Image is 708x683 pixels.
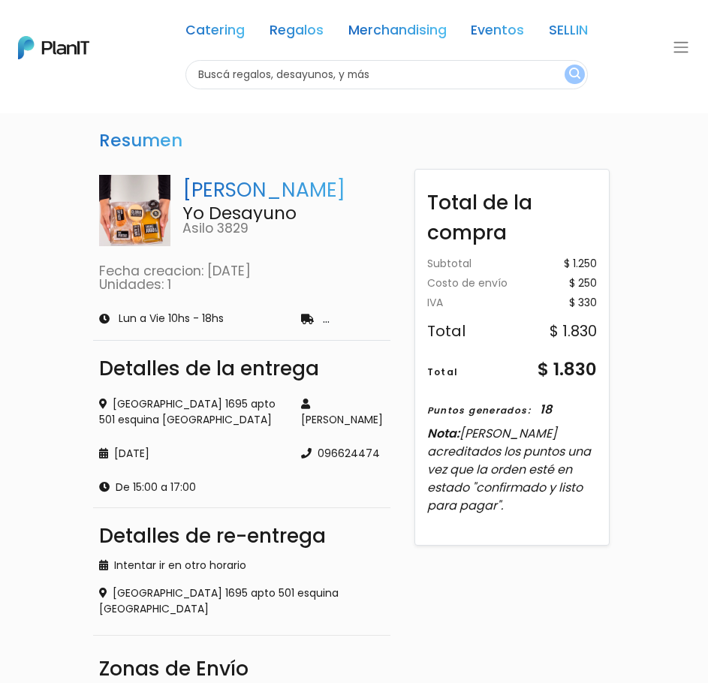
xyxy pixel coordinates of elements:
a: Eventos [471,24,524,42]
p: [PERSON_NAME] [182,175,384,205]
div: IVA [427,298,443,308]
div: [GEOGRAPHIC_DATA] 1695 apto 501 esquina [GEOGRAPHIC_DATA] [99,396,283,428]
p: Lun a Vie 10hs - 18hs [119,314,224,324]
a: Unidades: 1 [99,275,171,293]
div: Puntos generados: [427,404,531,417]
div: 096624474 [301,446,384,462]
p: Entrega a domicilio [323,314,422,324]
a: SELLIN [549,24,588,42]
div: 18 [540,401,552,419]
p: Fecha creacion: [DATE] [99,265,384,278]
div: Total [427,366,459,379]
div: $ 250 [569,278,597,289]
input: Buscá regalos, desayunos, y más [185,60,589,89]
div: $ 1.830 [550,323,597,338]
div: Detalles de la entrega [99,359,384,378]
h3: Resumen [93,125,188,158]
p: Asilo 3829 [182,222,384,236]
span: [PERSON_NAME] acreditados los puntos una vez que la orden esté en estado "confirmado y listo para... [427,425,591,514]
div: [DATE] [99,446,283,462]
div: $ 1.250 [564,259,597,269]
div: Subtotal [427,259,471,269]
img: 2000___2000-Photoroom__54_.png [99,175,170,246]
div: Intentar ir en otro horario [99,558,384,573]
a: Regalos [270,24,324,42]
div: Total [427,323,465,338]
div: De 15:00 a 17:00 [99,480,283,495]
div: $ 330 [569,298,597,308]
div: Costo de envío [427,278,508,289]
img: search_button-432b6d5273f82d61273b3651a40e1bd1b912527efae98b1b7a1b2c0702e16a8d.svg [569,68,580,82]
div: $ 1.830 [538,357,597,383]
div: [PERSON_NAME] [301,396,384,428]
div: Total de la compra [415,176,609,247]
p: Yo Desayuno [182,205,384,222]
a: Merchandising [348,24,447,42]
img: PlanIt Logo [18,36,89,59]
p: Nota: [427,425,597,515]
div: [GEOGRAPHIC_DATA] 1695 apto 501 esquina [GEOGRAPHIC_DATA] [99,585,384,617]
a: Catering [185,24,245,42]
div: Detalles de re-entrega [99,526,384,546]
